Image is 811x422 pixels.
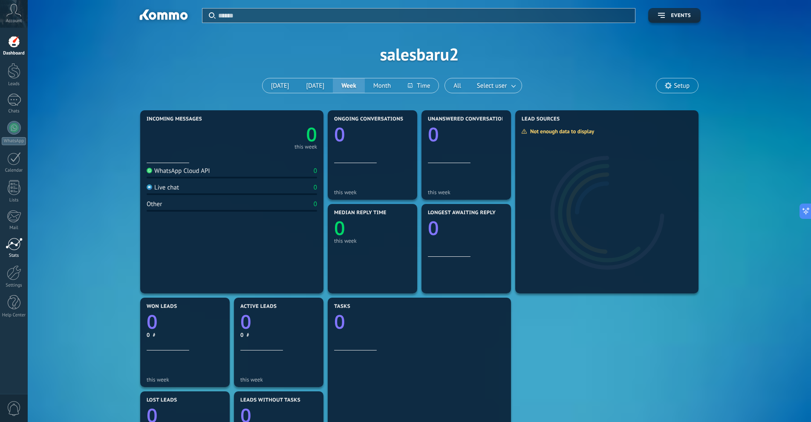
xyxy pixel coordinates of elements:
[147,167,210,175] div: WhatsApp Cloud API
[147,304,177,310] span: Won leads
[2,51,26,56] div: Dashboard
[428,210,496,216] span: Longest awaiting reply
[147,376,223,383] div: this week
[147,309,158,335] text: 0
[2,168,26,173] div: Calendar
[2,109,26,114] div: Chats
[240,304,277,310] span: Active leads
[147,309,223,335] a: 0
[232,121,317,147] a: 0
[334,304,350,310] span: Tasks
[306,121,317,147] text: 0
[314,184,317,192] div: 0
[147,168,152,173] img: WhatsApp Cloud API
[365,78,399,93] button: Month
[2,313,26,318] div: Help Center
[240,309,251,335] text: 0
[674,82,690,89] span: Setup
[314,167,317,175] div: 0
[334,189,411,195] div: this week
[522,116,560,122] span: Lead Sources
[475,80,508,92] span: Select user
[147,397,177,403] span: Lost leads
[334,121,345,147] text: 0
[240,309,317,335] a: 0
[147,184,179,192] div: Live chat
[263,78,298,93] button: [DATE]
[2,253,26,258] div: Stats
[334,215,345,241] text: 0
[2,81,26,87] div: Leads
[470,78,522,93] button: Select user
[334,116,403,122] span: Ongoing conversations
[2,198,26,203] div: Lists
[2,225,26,231] div: Mail
[294,145,317,149] div: this week
[399,78,439,93] button: Time
[428,215,439,241] text: 0
[428,189,505,195] div: this week
[428,121,439,147] text: 0
[445,78,470,93] button: All
[671,13,691,19] span: Events
[334,210,387,216] span: Median reply time
[240,397,300,403] span: Leads without tasks
[334,309,345,335] text: 0
[314,200,317,208] div: 0
[2,137,26,145] div: WhatsApp
[147,184,152,190] img: Live chat
[648,8,701,23] button: Events
[2,283,26,288] div: Settings
[333,78,365,93] button: Week
[147,116,202,122] span: Incoming messages
[334,238,411,244] div: this week
[240,331,317,339] div: 0 ៛
[428,116,508,122] span: Unanswered conversations
[240,376,317,383] div: this week
[297,78,333,93] button: [DATE]
[6,18,22,24] span: Account
[147,200,162,208] div: Other
[147,331,223,339] div: 0 ៛
[521,128,600,135] div: Not enough data to display
[334,309,505,335] a: 0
